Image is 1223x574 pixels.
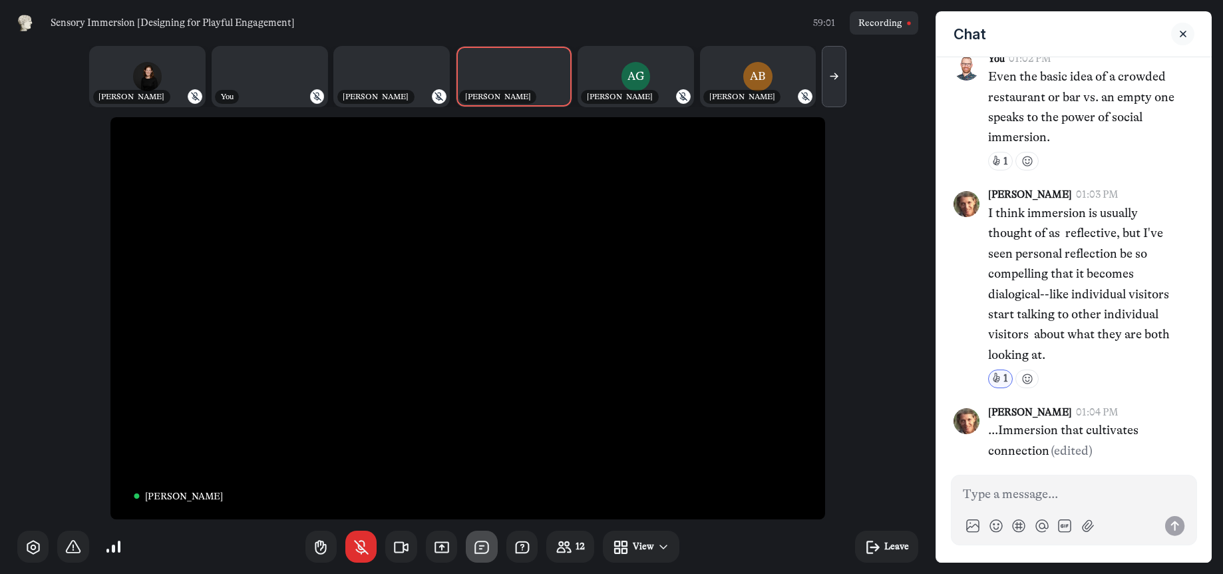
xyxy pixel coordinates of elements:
span: (edited) [1051,443,1093,458]
button: Add mention [1032,516,1052,536]
svg: Add reaction [1021,154,1034,168]
img: Museums as Progress logo [17,15,33,32]
div: 12 [576,539,585,553]
button: 01:03 PM [1076,188,1119,202]
button: Attach files [1078,516,1098,536]
button: Add GIF [1055,516,1075,536]
button: Add image [963,516,983,536]
div: Amanda Boehm-Garcia [578,46,694,107]
div: View [633,539,654,553]
span: [PERSON_NAME] [145,491,223,501]
button: 01:02 PM [1009,52,1051,67]
span: [PERSON_NAME] [709,93,775,101]
button: [PERSON_NAME] [988,188,1072,202]
button: 12 [546,531,594,563]
div: 1 [1003,154,1008,169]
div: Ed Rodley [456,46,572,107]
span: 59:01 [813,16,835,30]
div: 👍 [993,372,1000,386]
div: 👍 [993,154,1000,169]
button: Close sidebar [1171,23,1194,46]
button: 01:04 PM [1076,406,1119,420]
div: Jacob Rorem [212,46,328,107]
button: Open Kinsey Katchka's profile [954,191,979,217]
div: 1 [1003,372,1008,386]
div: Kyle Bowen [333,46,450,107]
button: Open Kinsey Katchka's profile [954,408,979,434]
button: [PERSON_NAME] [988,406,1072,420]
button: Leave [855,531,918,563]
p: ...Immersion that cultivates connection [988,420,1183,461]
button: Museums as Progress logo [17,11,33,35]
div: Leave [884,539,909,553]
span: Sensory Immersion [Designing for Playful Engagement] [51,16,295,31]
div: ● [134,493,140,499]
div: Roslyn Esperon [89,46,206,107]
button: Add image [985,516,1005,536]
span: [PERSON_NAME] [465,93,531,101]
span: Recording [858,16,902,30]
div: Anne Baycroft [700,46,816,107]
svg: Add reaction [1021,372,1034,386]
h5: Chat [954,24,986,44]
span: [PERSON_NAME] [587,93,653,101]
button: You [988,52,1005,67]
button: 👍1 [988,370,1013,388]
button: Send message [1165,516,1185,536]
button: Open Jacob Rorem's profile [954,55,979,81]
button: 👍1 [988,152,1013,170]
p: Even the basic idea of a crowded restaurant or bar vs. an empty one speaks to the power of social... [988,67,1183,148]
span: [PERSON_NAME] [343,93,409,101]
button: View [603,531,679,563]
button: Link to a post, event, lesson, or space [1009,516,1029,536]
span: [PERSON_NAME] [98,93,164,101]
p: I think immersion is usually thought of as reflective, but I've seen personal reflection be so co... [988,203,1183,365]
span: You [221,93,234,101]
